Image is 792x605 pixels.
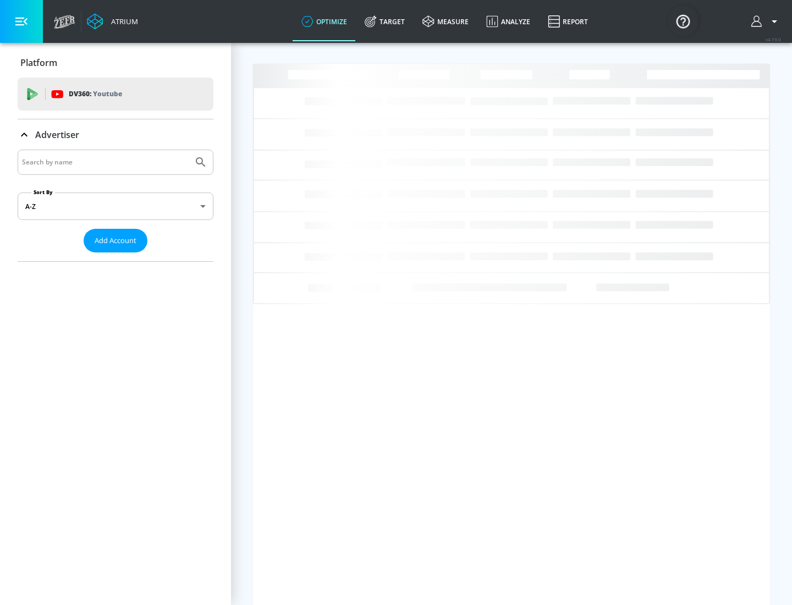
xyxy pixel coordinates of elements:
a: Atrium [87,13,138,30]
a: measure [414,2,477,41]
button: Add Account [84,229,147,252]
a: Report [539,2,597,41]
div: DV360: Youtube [18,78,213,111]
button: Open Resource Center [668,5,698,36]
label: Sort By [31,189,55,196]
div: Platform [18,47,213,78]
input: Search by name [22,155,189,169]
p: Advertiser [35,129,79,141]
p: Platform [20,57,57,69]
div: Atrium [107,16,138,26]
div: Advertiser [18,119,213,150]
div: Advertiser [18,150,213,261]
a: optimize [293,2,356,41]
p: DV360: [69,88,122,100]
p: Youtube [93,88,122,100]
div: A-Z [18,193,213,220]
span: Add Account [95,234,136,247]
nav: list of Advertiser [18,252,213,261]
a: Analyze [477,2,539,41]
span: v 4.19.0 [766,36,781,42]
a: Target [356,2,414,41]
